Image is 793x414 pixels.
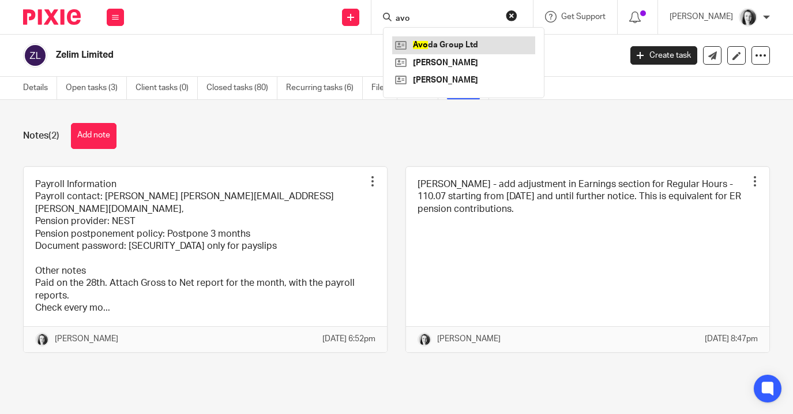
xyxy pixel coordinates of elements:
[23,43,47,68] img: svg%3E
[56,49,502,61] h2: Zelim Limited
[418,333,431,346] img: T1JH8BBNX-UMG48CW64-d2649b4fbe26-512.png
[322,333,375,345] p: [DATE] 6:52pm
[23,77,57,99] a: Details
[705,333,758,345] p: [DATE] 8:47pm
[561,13,606,21] span: Get Support
[66,77,127,99] a: Open tasks (3)
[286,77,363,99] a: Recurring tasks (6)
[371,77,397,99] a: Files
[437,333,501,345] p: [PERSON_NAME]
[739,8,757,27] img: T1JH8BBNX-UMG48CW64-d2649b4fbe26-512.png
[48,131,59,140] span: (2)
[670,11,733,23] p: [PERSON_NAME]
[206,77,277,99] a: Closed tasks (80)
[23,9,81,25] img: Pixie
[394,14,498,24] input: Search
[630,46,697,65] a: Create task
[55,333,118,345] p: [PERSON_NAME]
[136,77,198,99] a: Client tasks (0)
[71,123,116,149] button: Add note
[23,130,59,142] h1: Notes
[506,10,517,21] button: Clear
[35,333,49,346] img: T1JH8BBNX-UMG48CW64-d2649b4fbe26-512.png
